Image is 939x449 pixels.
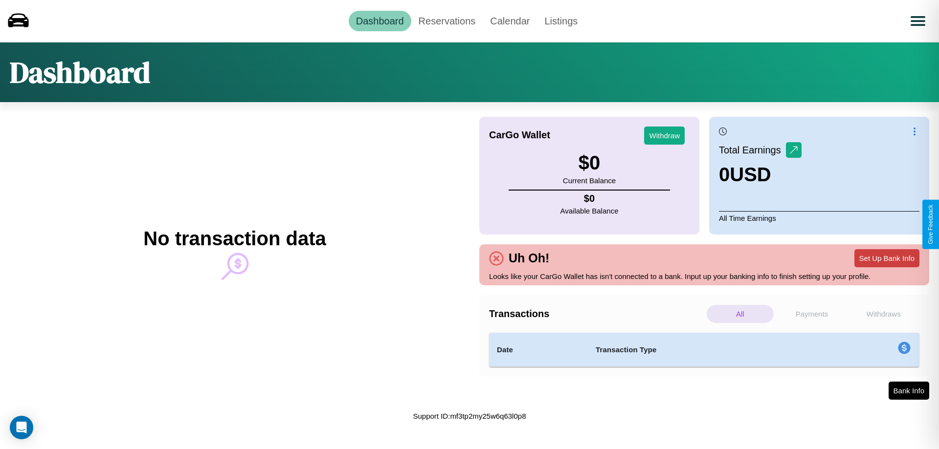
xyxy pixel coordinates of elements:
[413,409,526,423] p: Support ID: mf3tp2my25w6q63l0p8
[719,141,786,159] p: Total Earnings
[10,52,150,92] h1: Dashboard
[889,382,929,400] button: Bank Info
[560,193,619,204] h4: $ 0
[707,305,774,323] p: All
[719,164,802,186] h3: 0 USD
[489,129,550,141] h4: CarGo Wallet
[927,205,934,244] div: Give Feedback
[483,11,537,31] a: Calendar
[504,251,554,265] h4: Uh Oh!
[497,344,580,356] h4: Date
[563,152,616,174] h3: $ 0
[560,204,619,217] p: Available Balance
[596,344,818,356] h4: Transaction Type
[854,249,919,267] button: Set Up Bank Info
[411,11,483,31] a: Reservations
[779,305,846,323] p: Payments
[349,11,411,31] a: Dashboard
[537,11,585,31] a: Listings
[489,333,919,367] table: simple table
[644,127,685,145] button: Withdraw
[850,305,917,323] p: Withdraws
[143,228,326,250] h2: No transaction data
[489,270,919,283] p: Looks like your CarGo Wallet has isn't connected to a bank. Input up your banking info to finish ...
[10,416,33,439] div: Open Intercom Messenger
[719,211,919,225] p: All Time Earnings
[904,7,932,35] button: Open menu
[563,174,616,187] p: Current Balance
[489,308,704,320] h4: Transactions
